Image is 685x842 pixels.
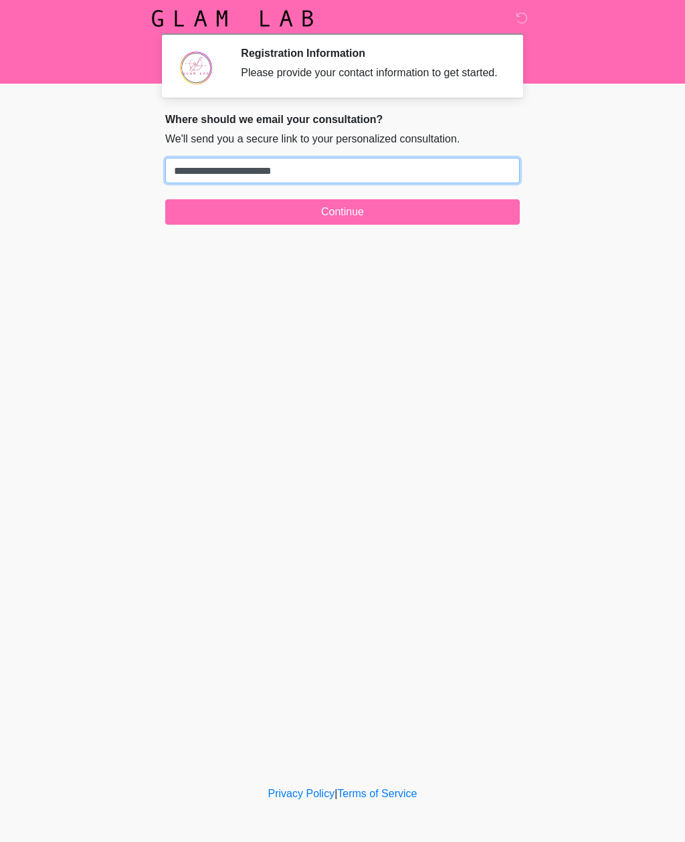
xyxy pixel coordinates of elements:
[241,47,500,60] h2: Registration Information
[334,788,337,799] a: |
[241,65,500,81] div: Please provide your contact information to get started.
[175,47,215,87] img: Agent Avatar
[152,10,313,27] img: Glam Lab Logo
[337,788,417,799] a: Terms of Service
[165,199,520,225] button: Continue
[165,113,520,126] h2: Where should we email your consultation?
[165,131,520,147] p: We'll send you a secure link to your personalized consultation.
[268,788,335,799] a: Privacy Policy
